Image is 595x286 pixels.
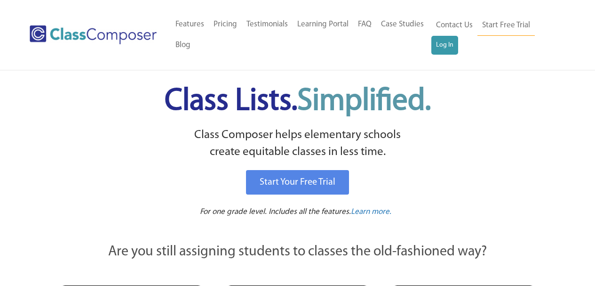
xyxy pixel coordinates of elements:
span: Start Your Free Trial [260,178,335,187]
span: Learn more. [351,208,391,216]
a: Features [171,14,209,35]
a: FAQ [353,14,376,35]
a: Blog [171,35,195,56]
span: For one grade level. Includes all the features. [200,208,351,216]
nav: Header Menu [171,14,431,56]
nav: Header Menu [431,15,558,55]
p: Class Composer helps elementary schools create equitable classes in less time. [56,127,539,161]
span: Simplified. [297,86,431,117]
a: Start Free Trial [477,15,535,36]
a: Case Studies [376,14,428,35]
a: Testimonials [242,14,293,35]
span: Class Lists. [165,86,431,117]
img: Class Composer [30,25,157,44]
a: Pricing [209,14,242,35]
a: Contact Us [431,15,477,36]
a: Learning Portal [293,14,353,35]
a: Start Your Free Trial [246,170,349,195]
a: Log In [431,36,458,55]
a: Learn more. [351,206,391,218]
p: Are you still assigning students to classes the old-fashioned way? [58,242,538,262]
